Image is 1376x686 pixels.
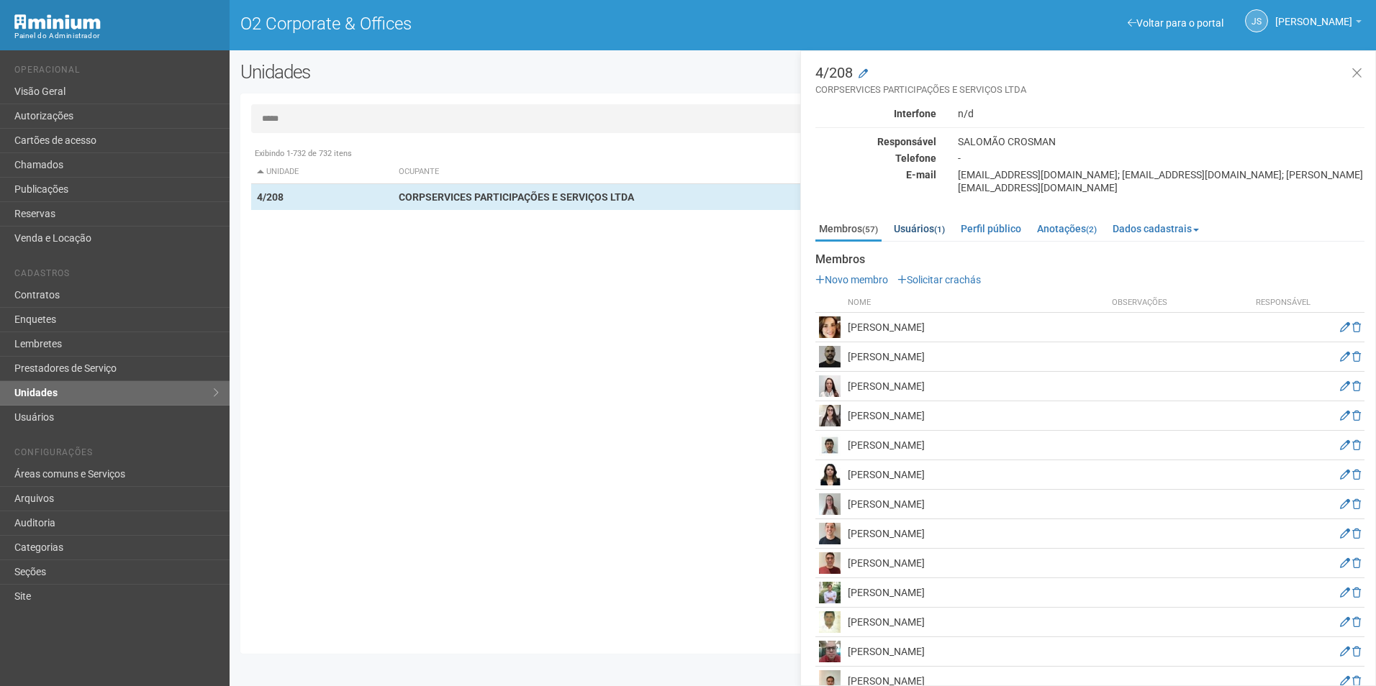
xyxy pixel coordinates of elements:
a: Solicitar crachás [897,274,981,285]
h1: O2 Corporate & Offices [240,14,792,33]
td: [PERSON_NAME] [844,637,1108,667]
strong: Membros [815,253,1364,266]
a: [PERSON_NAME] [1275,18,1362,29]
div: Interfone [805,107,947,120]
li: Cadastros [14,268,219,283]
a: Excluir membro [1352,380,1361,392]
a: Voltar para o portal [1128,17,1223,29]
a: Dados cadastrais [1109,218,1203,239]
div: SALOMÃO CROSMAN [947,135,1375,148]
a: Excluir membro [1352,351,1361,362]
a: Modificar a unidade [859,67,868,81]
a: Editar membro [1340,380,1350,392]
img: user.png [819,434,841,456]
td: [PERSON_NAME] [844,608,1108,637]
a: Excluir membro [1352,498,1361,510]
th: Unidade: activate to sort column descending [251,160,393,184]
a: Excluir membro [1352,557,1361,569]
td: [PERSON_NAME] [844,372,1108,401]
a: Editar membro [1340,439,1350,451]
strong: CORPSERVICES PARTICIPAÇÕES E SERVIÇOS LTDA [399,191,634,203]
td: [PERSON_NAME] [844,313,1108,342]
th: Ocupante: activate to sort column ascending [393,160,879,184]
th: Observações [1108,293,1247,313]
h2: Unidades [240,61,697,83]
a: Editar membro [1340,557,1350,569]
img: user.png [819,552,841,574]
a: Editar membro [1340,528,1350,539]
div: n/d [947,107,1375,120]
div: Telefone [805,152,947,165]
li: Operacional [14,65,219,80]
a: Usuários(1) [890,218,949,239]
img: user.png [819,375,841,397]
span: Jeferson Souza [1275,2,1352,27]
img: user.png [819,611,841,633]
a: Excluir membro [1352,321,1361,333]
img: user.png [819,641,841,662]
div: Exibindo 1-732 de 732 itens [251,147,1354,160]
a: Excluir membro [1352,469,1361,480]
a: Editar membro [1340,587,1350,598]
a: Membros(57) [815,218,882,242]
small: CORPSERVICES PARTICIPAÇÕES E SERVIÇOS LTDA [815,83,1364,96]
td: [PERSON_NAME] [844,549,1108,578]
a: Excluir membro [1352,528,1361,539]
a: Excluir membro [1352,439,1361,451]
small: (2) [1086,224,1097,234]
img: user.png [819,405,841,426]
img: user.png [819,582,841,603]
a: Excluir membro [1352,410,1361,421]
div: E-mail [805,168,947,181]
td: [PERSON_NAME] [844,431,1108,460]
th: Nome [844,293,1108,313]
img: Minium [14,14,101,29]
a: Excluir membro [1352,616,1361,628]
li: Configurações [14,447,219,462]
a: Excluir membro [1352,587,1361,598]
a: Editar membro [1340,616,1350,628]
small: (57) [862,224,878,234]
div: Painel do Administrador [14,29,219,42]
td: [PERSON_NAME] [844,342,1108,372]
td: [PERSON_NAME] [844,460,1108,490]
a: Anotações(2) [1033,218,1100,239]
img: user.png [819,346,841,367]
td: [PERSON_NAME] [844,401,1108,431]
td: [PERSON_NAME] [844,519,1108,549]
a: Editar membro [1340,351,1350,362]
a: Editar membro [1340,498,1350,510]
a: Excluir membro [1352,646,1361,657]
td: [PERSON_NAME] [844,578,1108,608]
td: [PERSON_NAME] [844,490,1108,519]
small: (1) [934,224,945,234]
a: Editar membro [1340,646,1350,657]
a: Editar membro [1340,321,1350,333]
div: - [947,152,1375,165]
strong: 4/208 [257,191,284,203]
a: Editar membro [1340,410,1350,421]
h3: 4/208 [815,65,1364,96]
div: Responsável [805,135,947,148]
a: Novo membro [815,274,888,285]
img: user.png [819,464,841,485]
img: user.png [819,523,841,544]
div: [EMAIL_ADDRESS][DOMAIN_NAME]; [EMAIL_ADDRESS][DOMAIN_NAME]; [PERSON_NAME][EMAIL_ADDRESS][DOMAIN_N... [947,168,1375,194]
img: user.png [819,493,841,515]
img: user.png [819,316,841,338]
a: JS [1245,9,1268,32]
a: Editar membro [1340,469,1350,480]
a: Perfil público [957,218,1025,239]
th: Responsável [1247,293,1319,313]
